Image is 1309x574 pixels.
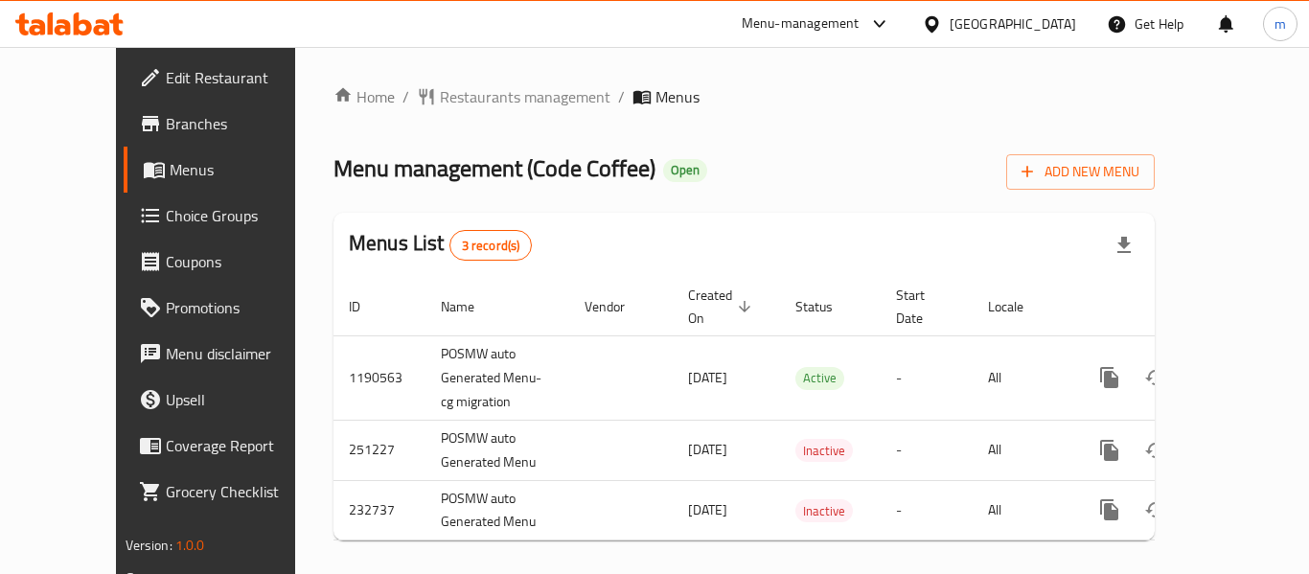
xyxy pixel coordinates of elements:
td: POSMW auto Generated Menu [425,420,569,480]
span: Upsell [166,388,319,411]
a: Menus [124,147,334,193]
span: Promotions [166,296,319,319]
span: Inactive [795,440,853,462]
span: Restaurants management [440,85,610,108]
h2: Menus List [349,229,532,261]
li: / [618,85,625,108]
div: Open [663,159,707,182]
nav: breadcrumb [333,85,1155,108]
th: Actions [1071,278,1286,336]
div: [GEOGRAPHIC_DATA] [950,13,1076,34]
a: Restaurants management [417,85,610,108]
a: Home [333,85,395,108]
td: POSMW auto Generated Menu-cg migration [425,335,569,420]
span: Version: [126,533,172,558]
div: Menu-management [742,12,860,35]
div: Inactive [795,499,853,522]
span: Name [441,295,499,318]
td: - [881,420,973,480]
td: All [973,420,1071,480]
span: ID [349,295,385,318]
span: Menus [170,158,319,181]
span: Active [795,367,844,389]
a: Menu disclaimer [124,331,334,377]
button: more [1087,427,1133,473]
td: All [973,480,1071,540]
td: 1190563 [333,335,425,420]
span: Start Date [896,284,950,330]
span: [DATE] [688,497,727,522]
div: Active [795,367,844,390]
span: Locale [988,295,1048,318]
button: more [1087,355,1133,401]
span: Status [795,295,858,318]
td: - [881,480,973,540]
button: Change Status [1133,427,1179,473]
td: 232737 [333,480,425,540]
span: Edit Restaurant [166,66,319,89]
button: more [1087,487,1133,533]
span: Vendor [585,295,650,318]
li: / [402,85,409,108]
div: Export file [1101,222,1147,268]
span: [DATE] [688,365,727,390]
span: Menu disclaimer [166,342,319,365]
span: Menu management ( Code Coffee ) [333,147,655,190]
a: Coupons [124,239,334,285]
span: Menus [655,85,700,108]
button: Change Status [1133,487,1179,533]
button: Add New Menu [1006,154,1155,190]
span: m [1275,13,1286,34]
span: Coverage Report [166,434,319,457]
span: Branches [166,112,319,135]
td: - [881,335,973,420]
a: Branches [124,101,334,147]
span: Created On [688,284,757,330]
span: Coupons [166,250,319,273]
a: Coverage Report [124,423,334,469]
span: Grocery Checklist [166,480,319,503]
span: Choice Groups [166,204,319,227]
span: Open [663,162,707,178]
td: 251227 [333,420,425,480]
a: Choice Groups [124,193,334,239]
table: enhanced table [333,278,1286,541]
a: Edit Restaurant [124,55,334,101]
span: [DATE] [688,437,727,462]
span: Inactive [795,500,853,522]
td: All [973,335,1071,420]
span: 3 record(s) [450,237,532,255]
span: 1.0.0 [175,533,205,558]
button: Change Status [1133,355,1179,401]
div: Inactive [795,439,853,462]
a: Upsell [124,377,334,423]
span: Add New Menu [1022,160,1139,184]
a: Grocery Checklist [124,469,334,515]
a: Promotions [124,285,334,331]
div: Total records count [449,230,533,261]
td: POSMW auto Generated Menu [425,480,569,540]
